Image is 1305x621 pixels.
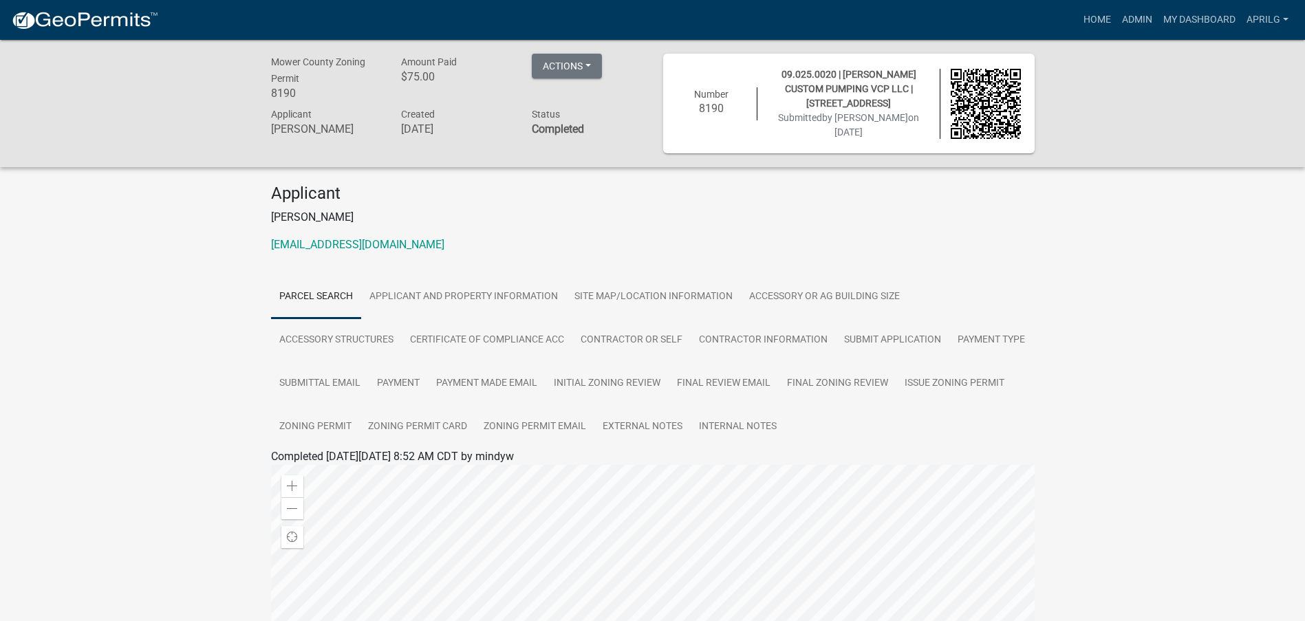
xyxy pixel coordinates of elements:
span: Completed [DATE][DATE] 8:52 AM CDT by mindyw [271,450,514,463]
a: Initial Zoning Review [546,362,669,406]
a: Payment [369,362,428,406]
div: Zoom in [281,475,303,497]
h6: $75.00 [401,70,511,83]
a: Zoning Permit [271,405,360,449]
span: Status [532,109,560,120]
strong: Completed [532,122,584,135]
a: Parcel search [271,275,361,319]
a: aprilg [1241,7,1294,33]
span: Submitted on [DATE] [778,112,919,138]
a: Accessory or Ag Building Size [741,275,908,319]
h6: 8190 [677,102,747,115]
a: External Notes [594,405,691,449]
a: Issue Zoning Permit [896,362,1013,406]
a: Applicant and Property Information [361,275,566,319]
span: Number [694,89,729,100]
a: Accessory Structures [271,318,402,362]
div: Find my location [281,526,303,548]
span: 09.025.0020 | [PERSON_NAME] CUSTOM PUMPING VCP LLC | [STREET_ADDRESS] [781,69,916,109]
a: Zoning Permit Email [475,405,594,449]
div: Zoom out [281,497,303,519]
h6: [DATE] [401,122,511,135]
a: Site Map/Location Information [566,275,741,319]
a: Contractor or Self [572,318,691,362]
span: Created [401,109,435,120]
span: Mower County Zoning Permit [271,56,365,84]
a: My Dashboard [1158,7,1241,33]
a: Zoning Permit Card [360,405,475,449]
p: [PERSON_NAME] [271,209,1035,226]
a: Payment Type [949,318,1033,362]
h6: [PERSON_NAME] [271,122,381,135]
a: Certificate of Compliance Acc [402,318,572,362]
button: Actions [532,54,602,78]
a: Contractor Information [691,318,836,362]
img: QR code [951,69,1021,139]
a: Payment Made Email [428,362,546,406]
span: Amount Paid [401,56,457,67]
a: Submit Application [836,318,949,362]
h6: 8190 [271,87,381,100]
a: Internal Notes [691,405,785,449]
span: Applicant [271,109,312,120]
h4: Applicant [271,184,1035,204]
a: Home [1078,7,1117,33]
a: Final Review Email [669,362,779,406]
a: Admin [1117,7,1158,33]
span: by [PERSON_NAME] [822,112,908,123]
a: Submittal Email [271,362,369,406]
a: [EMAIL_ADDRESS][DOMAIN_NAME] [271,238,444,251]
a: Final Zoning Review [779,362,896,406]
